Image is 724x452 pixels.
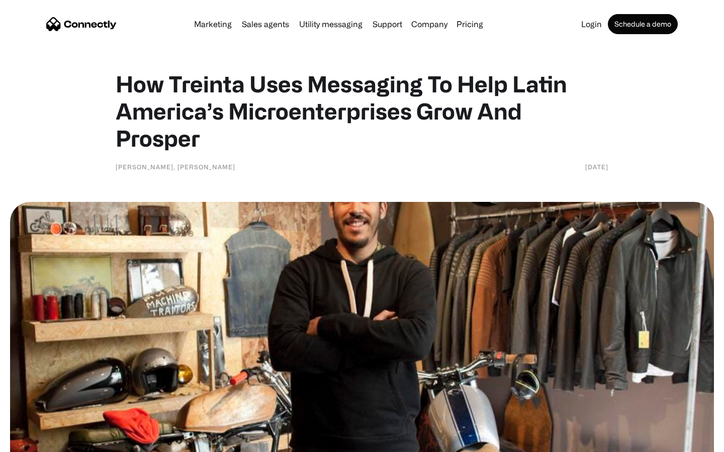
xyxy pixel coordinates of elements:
ul: Language list [20,434,60,448]
a: Pricing [452,20,487,28]
div: [PERSON_NAME], [PERSON_NAME] [116,162,235,172]
div: [DATE] [585,162,608,172]
a: Utility messaging [295,20,367,28]
a: Schedule a demo [608,14,678,34]
h1: How Treinta Uses Messaging To Help Latin America’s Microenterprises Grow And Prosper [116,70,608,152]
div: Company [411,17,447,31]
a: Login [577,20,606,28]
a: Sales agents [238,20,293,28]
aside: Language selected: English [10,434,60,448]
a: Marketing [190,20,236,28]
a: Support [369,20,406,28]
